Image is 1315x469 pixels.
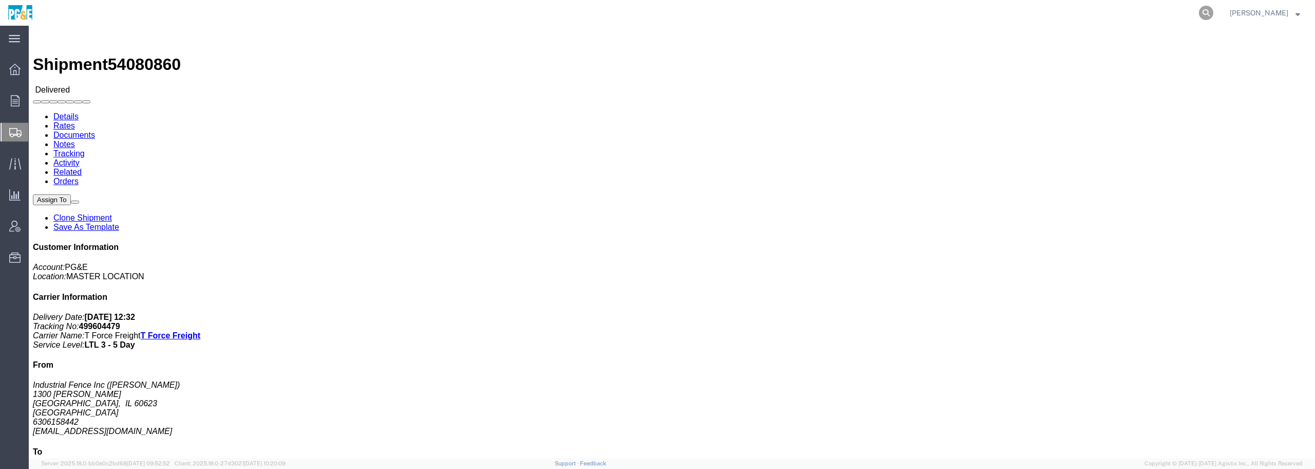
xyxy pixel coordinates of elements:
[1230,7,1288,19] span: Wendy Hetrick
[41,460,170,466] span: Server: 2025.18.0-bb0e0c2bd68
[580,460,606,466] a: Feedback
[175,460,286,466] span: Client: 2025.18.0-27d3021
[244,460,286,466] span: [DATE] 10:20:09
[1144,459,1303,468] span: Copyright © [DATE]-[DATE] Agistix Inc., All Rights Reserved
[7,5,33,21] img: logo
[555,460,580,466] a: Support
[127,460,170,466] span: [DATE] 09:52:52
[29,26,1315,458] iframe: FS Legacy Container
[1229,7,1301,19] button: [PERSON_NAME]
